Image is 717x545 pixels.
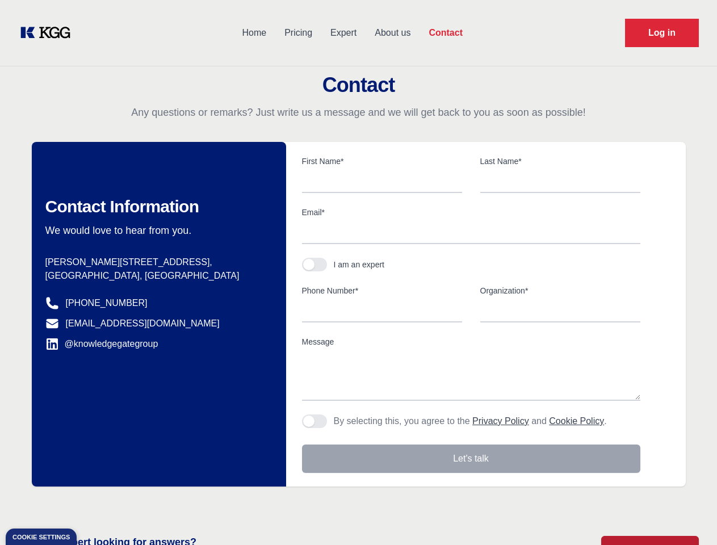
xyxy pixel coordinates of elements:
label: First Name* [302,156,462,167]
label: Last Name* [480,156,640,167]
a: KOL Knowledge Platform: Talk to Key External Experts (KEE) [18,24,79,42]
p: [PERSON_NAME][STREET_ADDRESS], [45,255,268,269]
label: Message [302,336,640,347]
a: Cookie Policy [549,416,604,426]
div: I am an expert [334,259,385,270]
label: Phone Number* [302,285,462,296]
p: Any questions or remarks? Just write us a message and we will get back to you as soon as possible! [14,106,703,119]
p: [GEOGRAPHIC_DATA], [GEOGRAPHIC_DATA] [45,269,268,283]
h2: Contact Information [45,196,268,217]
a: [EMAIL_ADDRESS][DOMAIN_NAME] [66,317,220,330]
a: Home [233,18,275,48]
a: Expert [321,18,366,48]
iframe: Chat Widget [660,491,717,545]
div: Cookie settings [12,534,70,540]
a: Contact [420,18,472,48]
button: Let's talk [302,445,640,473]
label: Organization* [480,285,640,296]
a: Request Demo [625,19,699,47]
label: Email* [302,207,640,218]
a: About us [366,18,420,48]
a: [PHONE_NUMBER] [66,296,148,310]
p: By selecting this, you agree to the and . [334,414,607,428]
a: @knowledgegategroup [45,337,158,351]
a: Privacy Policy [472,416,529,426]
h2: Contact [14,74,703,97]
a: Pricing [275,18,321,48]
p: We would love to hear from you. [45,224,268,237]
